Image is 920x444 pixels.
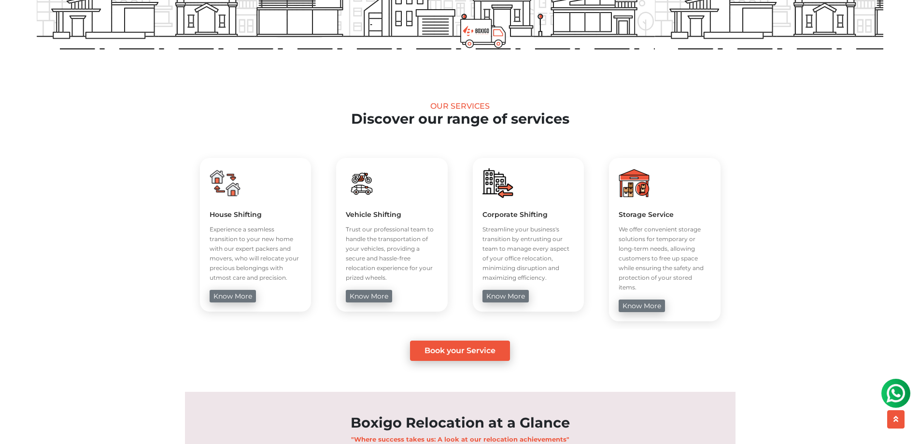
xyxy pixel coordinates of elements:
h5: Corporate Shifting [482,210,575,219]
h2: Discover our range of services [37,111,883,128]
a: know more [346,290,392,302]
h5: House Shifting [210,210,302,219]
a: Book your Service [410,341,510,361]
a: know more [210,290,256,302]
div: Our Services [37,101,883,111]
button: scroll up [887,410,905,429]
img: boxigo_packers_and_movers_huge_savings [619,168,650,199]
p: Experience a seamless transition to your new home with our expert packers and movers, who will re... [210,225,302,283]
img: boxigo_packers_and_movers_huge_savings [482,168,513,199]
a: know more [482,290,529,302]
img: boxigo_packers_and_movers_huge_savings [210,168,241,199]
img: whatsapp-icon.svg [10,10,29,29]
p: Trust our professional team to handle the transportation of your vehicles, providing a secure and... [346,225,438,283]
p: Streamline your business's transition by entrusting our team to manage every aspect of your offic... [482,225,575,283]
b: "Where success takes us: A look at our relocation achievements" [351,435,569,443]
h5: Vehicle Shifting [346,210,438,219]
a: know more [619,300,665,312]
p: We offer convenient storage solutions for temporary or long-term needs, allowing customers to fre... [619,225,711,292]
h2: Boxigo Relocation at a Glance [185,415,736,431]
img: boxigo_packers_and_movers_huge_savings [346,168,377,199]
h5: Storage Service [619,210,711,219]
img: boxigo_prackers_and_movers_truck [460,19,506,48]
